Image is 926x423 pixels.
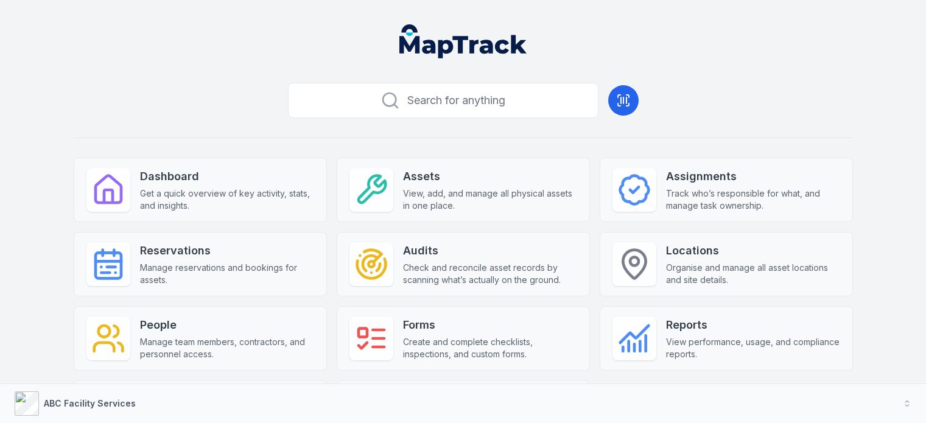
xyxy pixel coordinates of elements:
span: Organise and manage all asset locations and site details. [666,262,840,286]
a: AssetsView, add, and manage all physical assets in one place. [337,158,590,222]
a: FormsCreate and complete checklists, inspections, and custom forms. [337,306,590,371]
span: Check and reconcile asset records by scanning what’s actually on the ground. [403,262,577,286]
span: Search for anything [407,92,505,109]
strong: Assignments [666,168,840,185]
a: LocationsOrganise and manage all asset locations and site details. [600,232,853,296]
strong: Assets [403,168,577,185]
span: Create and complete checklists, inspections, and custom forms. [403,336,577,360]
a: PeopleManage team members, contractors, and personnel access. [74,306,327,371]
a: DashboardGet a quick overview of key activity, stats, and insights. [74,158,327,222]
a: ReportsView performance, usage, and compliance reports. [600,306,853,371]
a: AuditsCheck and reconcile asset records by scanning what’s actually on the ground. [337,232,590,296]
strong: Forms [403,316,577,334]
span: Get a quick overview of key activity, stats, and insights. [140,187,314,212]
strong: Audits [403,242,577,259]
span: View performance, usage, and compliance reports. [666,336,840,360]
strong: Reservations [140,242,314,259]
a: AssignmentsTrack who’s responsible for what, and manage task ownership. [600,158,853,222]
span: View, add, and manage all physical assets in one place. [403,187,577,212]
button: Search for anything [288,83,598,118]
span: Manage reservations and bookings for assets. [140,262,314,286]
strong: Reports [666,316,840,334]
strong: People [140,316,314,334]
nav: Global [380,24,547,58]
strong: ABC Facility Services [44,398,136,408]
a: ReservationsManage reservations and bookings for assets. [74,232,327,296]
strong: Dashboard [140,168,314,185]
span: Manage team members, contractors, and personnel access. [140,336,314,360]
span: Track who’s responsible for what, and manage task ownership. [666,187,840,212]
strong: Locations [666,242,840,259]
